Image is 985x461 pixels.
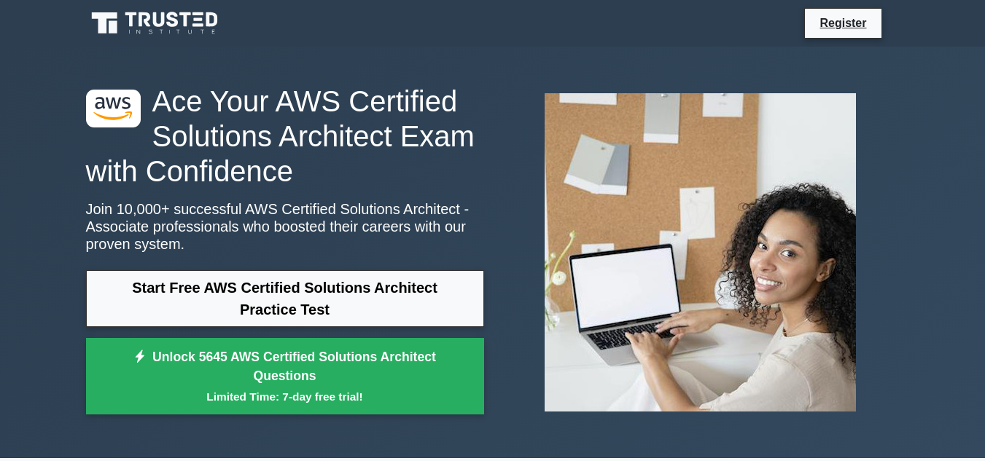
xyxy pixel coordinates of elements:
[86,84,484,189] h1: Ace Your AWS Certified Solutions Architect Exam with Confidence
[86,338,484,415] a: Unlock 5645 AWS Certified Solutions Architect QuestionsLimited Time: 7-day free trial!
[811,14,875,32] a: Register
[104,388,466,405] small: Limited Time: 7-day free trial!
[86,200,484,253] p: Join 10,000+ successful AWS Certified Solutions Architect - Associate professionals who boosted t...
[86,270,484,327] a: Start Free AWS Certified Solutions Architect Practice Test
